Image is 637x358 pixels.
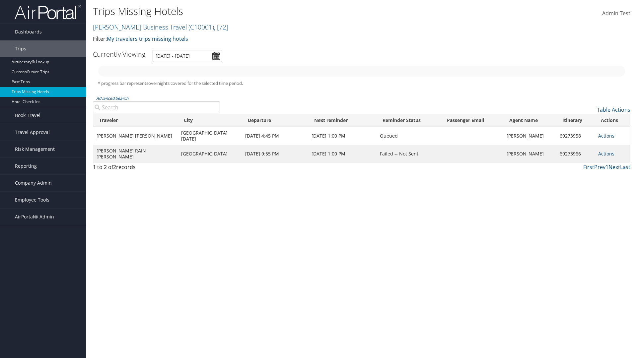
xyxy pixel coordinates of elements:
[556,114,595,127] th: Itinerary
[441,114,504,127] th: Passenger Email: activate to sort column ascending
[242,145,308,163] td: [DATE] 9:55 PM
[242,114,308,127] th: Departure: activate to sort column ascending
[595,114,630,127] th: Actions
[594,163,605,171] a: Prev
[377,114,441,127] th: Reminder Status
[15,24,42,40] span: Dashboards
[93,114,178,127] th: Traveler: activate to sort column ascending
[93,101,220,113] input: Advanced Search
[377,127,441,145] td: Queued
[15,4,81,20] img: airportal-logo.png
[597,106,630,113] a: Table Actions
[308,114,377,127] th: Next reminder
[96,95,128,101] a: Advanced Search
[15,192,49,208] span: Employee Tools
[308,127,377,145] td: [DATE] 1:00 PM
[602,10,630,17] span: Admin Test
[93,163,220,174] div: 1 to 2 of records
[15,209,54,225] span: AirPortal® Admin
[242,127,308,145] td: [DATE] 4:45 PM
[178,145,242,163] td: [GEOGRAPHIC_DATA]
[93,50,145,59] h3: Currently Viewing
[178,127,242,145] td: [GEOGRAPHIC_DATA][DATE]
[503,127,556,145] td: [PERSON_NAME]
[15,107,40,124] span: Book Travel
[602,3,630,24] a: Admin Test
[15,158,37,174] span: Reporting
[107,35,188,42] a: My travelers trips missing hotels
[598,133,614,139] a: Actions
[308,145,377,163] td: [DATE] 1:00 PM
[556,127,595,145] td: 69273958
[93,127,178,145] td: [PERSON_NAME] [PERSON_NAME]
[153,50,222,62] input: [DATE] - [DATE]
[15,175,52,191] span: Company Admin
[608,163,620,171] a: Next
[15,141,55,157] span: Risk Management
[598,150,614,157] a: Actions
[188,23,214,31] span: ( C10001 )
[178,114,242,127] th: City: activate to sort column ascending
[377,145,441,163] td: Failed -- Not Sent
[605,163,608,171] a: 1
[503,114,556,127] th: Agent Name
[93,23,228,31] a: [PERSON_NAME] Business Travel
[620,163,630,171] a: Last
[93,4,451,18] h1: Trips Missing Hotels
[98,80,625,87] h5: * progress bar represents overnights covered for the selected time period.
[113,163,116,171] span: 2
[15,124,50,141] span: Travel Approval
[93,145,178,163] td: [PERSON_NAME] RAIN [PERSON_NAME]
[15,40,26,57] span: Trips
[556,145,595,163] td: 69273966
[214,23,228,31] span: , [ 72 ]
[583,163,594,171] a: First
[503,145,556,163] td: [PERSON_NAME]
[93,35,451,43] p: Filter:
